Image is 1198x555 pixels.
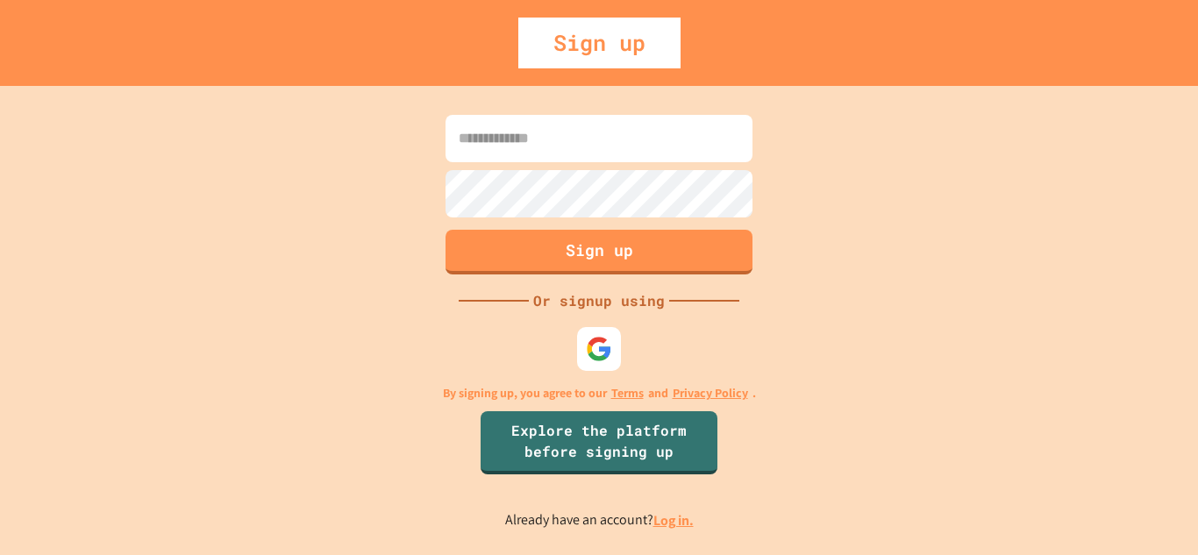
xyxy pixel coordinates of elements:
[481,411,717,474] a: Explore the platform before signing up
[586,336,612,362] img: google-icon.svg
[529,290,669,311] div: Or signup using
[653,511,694,530] a: Log in.
[505,509,694,531] p: Already have an account?
[518,18,681,68] div: Sign up
[446,230,752,274] button: Sign up
[443,384,756,402] p: By signing up, you agree to our and .
[611,384,644,402] a: Terms
[673,384,748,402] a: Privacy Policy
